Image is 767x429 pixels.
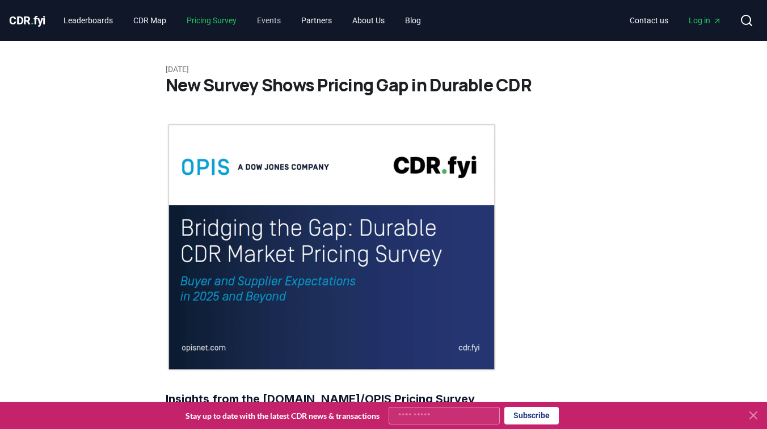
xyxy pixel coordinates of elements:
[166,123,498,372] img: blog post image
[621,10,677,31] a: Contact us
[166,75,601,95] h1: New Survey Shows Pricing Gap in Durable CDR
[292,10,341,31] a: Partners
[248,10,290,31] a: Events
[9,14,45,27] span: CDR fyi
[166,64,601,75] p: [DATE]
[166,392,475,406] strong: Insights from the [DOMAIN_NAME]/OPIS Pricing Survey
[178,10,246,31] a: Pricing Survey
[343,10,394,31] a: About Us
[621,10,731,31] nav: Main
[124,10,175,31] a: CDR Map
[396,10,430,31] a: Blog
[54,10,430,31] nav: Main
[680,10,731,31] a: Log in
[31,14,34,27] span: .
[689,15,722,26] span: Log in
[9,12,45,28] a: CDR.fyi
[54,10,122,31] a: Leaderboards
